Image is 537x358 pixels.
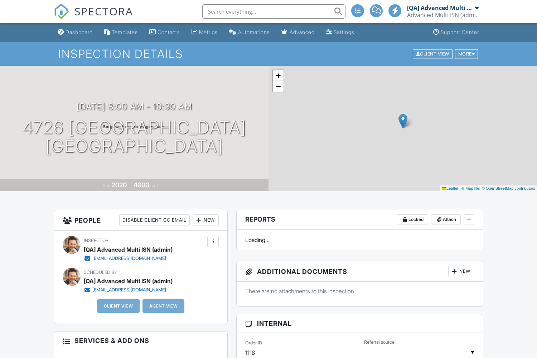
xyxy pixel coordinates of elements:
div: Advanced Multi ISN (admin) Company [407,11,479,19]
div: Contacts [158,29,180,35]
h3: Internal [237,314,483,333]
a: Metrics [189,26,221,39]
h3: People [54,210,227,231]
div: 4000 [134,181,149,189]
a: Support Center [430,26,482,39]
div: More [455,49,478,59]
div: Automations [238,29,270,35]
div: [QA] Advanced Multi ISN (admin) [84,244,173,255]
div: New [193,214,219,226]
a: Zoom in [273,70,284,81]
a: Zoom out [273,81,284,92]
div: New [448,266,474,277]
a: Settings [323,26,357,39]
a: SPECTORA [54,10,133,25]
div: [QA] Advanced Multi ISN (admin) [84,276,173,286]
a: Contacts [146,26,183,39]
div: Disable Client CC Email [119,214,190,226]
div: Advanced [290,29,315,35]
h1: 4726 [GEOGRAPHIC_DATA] [GEOGRAPHIC_DATA] [23,118,246,156]
h1: Inspection Details [58,48,479,60]
div: Templates [112,29,138,35]
a: [EMAIL_ADDRESS][DOMAIN_NAME] [84,255,167,262]
span: − [276,82,281,91]
span: Scheduled By [84,270,117,275]
div: Dashboard [66,29,93,35]
a: [EMAIL_ADDRESS][DOMAIN_NAME] [84,286,167,294]
img: Marker [398,114,407,129]
a: Automations (Advanced) [226,26,273,39]
div: 2020 [112,181,127,189]
a: © OpenStreetMap contributors [482,186,535,190]
a: Advanced [279,26,318,39]
a: Leaflet [442,186,458,190]
a: Dashboard [55,26,96,39]
label: Referral source [364,339,395,345]
label: Order ID [245,340,262,346]
h3: Additional Documents [237,261,483,282]
div: Settings [334,29,354,35]
span: Built [103,183,111,188]
a: Templates [101,26,141,39]
span: Inspector [84,238,108,243]
img: The Best Home Inspection Software - Spectora [54,4,69,19]
h3: Services & Add ons [54,332,227,350]
div: [EMAIL_ADDRESS][DOMAIN_NAME] [92,256,166,261]
div: [QA] Advanced Multi ISN (admin) [407,4,473,11]
div: Client View [413,49,453,59]
a: © MapTiler [461,186,481,190]
h3: [DATE] 8:00 am - 10:30 am [77,102,192,111]
span: + [276,71,281,80]
div: Metrics [199,29,218,35]
a: Client View [412,51,454,56]
div: [EMAIL_ADDRESS][DOMAIN_NAME] [92,287,166,293]
p: There are no attachments to this inspection. [245,287,474,295]
span: | [459,186,460,190]
span: sq. ft. [150,183,160,188]
input: Search everything... [202,4,345,19]
div: Support Center [441,29,479,35]
span: SPECTORA [74,4,133,19]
